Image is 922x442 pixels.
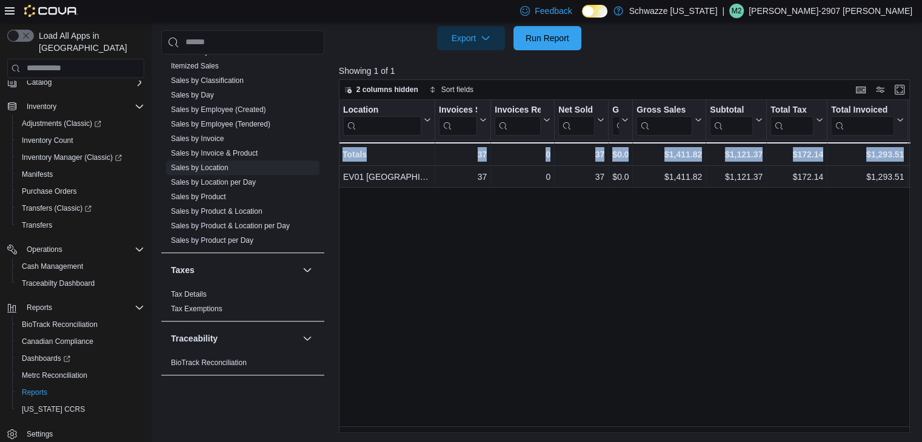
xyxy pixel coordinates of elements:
[22,300,57,315] button: Reports
[495,147,550,162] div: 0
[171,105,266,114] span: Sales by Employee (Created)
[732,4,742,18] span: M2
[17,402,144,417] span: Washington CCRS
[770,147,823,162] div: $172.14
[612,104,619,116] div: Gift Cards
[24,5,78,17] img: Cova
[636,170,702,184] div: $1,411.82
[343,104,421,116] div: Location
[495,104,541,116] div: Invoices Ref
[439,147,487,162] div: 37
[171,90,214,100] span: Sales by Day
[636,104,702,135] button: Gross Sales
[171,332,218,345] h3: Traceability
[629,4,718,18] p: Schwazze [US_STATE]
[171,91,214,99] a: Sales by Day
[17,402,90,417] a: [US_STATE] CCRS
[2,74,149,91] button: Catalog
[22,371,87,380] span: Metrc Reconciliation
[300,331,315,346] button: Traceability
[12,316,149,333] button: BioTrack Reconciliation
[171,358,247,368] span: BioTrack Reconciliation
[558,104,604,135] button: Net Sold
[171,105,266,114] a: Sales by Employee (Created)
[17,276,144,291] span: Traceabilty Dashboard
[17,167,58,182] a: Manifests
[495,104,541,135] div: Invoices Ref
[22,119,101,128] span: Adjustments (Classic)
[636,147,702,162] div: $1,411.82
[17,351,75,366] a: Dashboards
[22,153,122,162] span: Inventory Manager (Classic)
[17,317,102,332] a: BioTrack Reconciliation
[2,241,149,258] button: Operations
[558,104,595,135] div: Net Sold
[17,150,127,165] a: Inventory Manager (Classic)
[161,287,324,321] div: Taxes
[770,104,813,116] div: Total Tax
[439,104,477,116] div: Invoices Sold
[171,119,270,129] span: Sales by Employee (Tendered)
[12,367,149,384] button: Metrc Reconciliation
[12,258,149,275] button: Cash Management
[171,61,219,71] span: Itemized Sales
[17,259,144,274] span: Cash Management
[171,62,219,70] a: Itemized Sales
[710,147,763,162] div: $1,121.37
[17,334,144,349] span: Canadian Compliance
[171,134,224,143] a: Sales by Invoice
[558,147,604,162] div: 37
[636,104,692,135] div: Gross Sales
[12,401,149,418] button: [US_STATE] CCRS
[22,262,83,271] span: Cash Management
[873,82,887,97] button: Display options
[424,82,478,97] button: Sort fields
[171,236,253,245] a: Sales by Product per Day
[612,104,629,135] button: Gift Cards
[34,30,144,54] span: Load All Apps in [GEOGRAPHIC_DATA]
[22,354,70,363] span: Dashboards
[22,320,98,329] span: BioTrack Reconciliation
[749,4,912,18] p: [PERSON_NAME]-2907 [PERSON_NAME]
[22,186,77,196] span: Purchase Orders
[12,166,149,183] button: Manifests
[444,26,498,50] span: Export
[770,170,823,184] div: $172.14
[22,242,67,257] button: Operations
[17,385,144,400] span: Reports
[17,259,88,274] a: Cash Management
[582,5,607,18] input: Dark Mode
[17,218,57,233] a: Transfers
[535,5,572,17] span: Feedback
[612,147,629,162] div: $0.00
[441,85,473,94] span: Sort fields
[12,384,149,401] button: Reports
[17,317,144,332] span: BioTrack Reconciliation
[710,104,763,135] button: Subtotal
[171,76,244,85] span: Sales by Classification
[17,368,144,383] span: Metrc Reconciliation
[27,429,53,439] span: Settings
[12,115,149,132] a: Adjustments (Classic)
[558,170,604,184] div: 37
[171,134,224,143] span: Sales by Invoice
[831,147,904,162] div: $1,293.51
[17,385,52,400] a: Reports
[831,104,894,116] div: Total Invoiced
[171,177,256,187] span: Sales by Location per Day
[17,368,92,383] a: Metrc Reconciliation
[17,133,78,148] a: Inventory Count
[343,104,421,135] div: Location
[300,263,315,277] button: Taxes
[22,404,85,414] span: [US_STATE] CCRS
[513,26,581,50] button: Run Report
[171,304,222,314] span: Tax Exemptions
[17,150,144,165] span: Inventory Manager (Classic)
[161,355,324,375] div: Traceability
[17,133,144,148] span: Inventory Count
[439,104,477,135] div: Invoices Sold
[17,116,106,131] a: Adjustments (Classic)
[22,170,53,179] span: Manifests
